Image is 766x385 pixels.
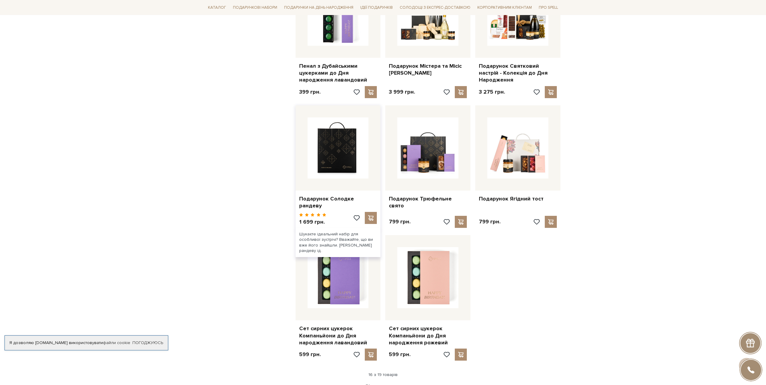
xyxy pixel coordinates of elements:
p: 1 699 грн. [299,219,327,225]
div: 16 з 19 товарів [203,372,563,377]
a: Солодощі з експрес-доставкою [397,2,473,13]
p: 3 999 грн. [389,88,415,95]
span: Про Spell [536,3,560,12]
p: 3 275 грн. [479,88,505,95]
p: 399 грн. [299,88,321,95]
a: Подарунок Трюфельне свято [389,195,467,210]
p: 599 грн. [389,351,411,358]
a: Сет сирних цукерок Компаньйони до Дня народження лавандовий [299,325,377,346]
a: файли cookie [103,340,130,345]
a: Сет сирних цукерок Компаньйони до Дня народження рожевий [389,325,467,346]
img: Подарунок Солодке рандеву [308,117,369,179]
span: Подарункові набори [231,3,280,12]
span: Подарунки на День народження [282,3,356,12]
a: Подарунок Ягідний тост [479,195,557,202]
span: Ідеї подарунків [358,3,395,12]
div: Я дозволяю [DOMAIN_NAME] використовувати [5,340,168,346]
a: Подарунок Солодке рандеву [299,195,377,210]
span: Каталог [206,3,228,12]
a: Подарунок Святковий настрій - Колекція до Дня Народження [479,63,557,84]
p: 799 грн. [389,218,411,225]
div: Шукаєте ідеальний набір для особливої зустрічі? Вважайте, що ви вже його знайшли. [PERSON_NAME] р... [296,228,381,257]
a: Погоджуюсь [132,340,163,346]
a: Подарунок Містера та Місіс [PERSON_NAME] [389,63,467,77]
a: Пенал з Дубайськими цукерками до Дня народження лавандовий [299,63,377,84]
p: 799 грн. [479,218,501,225]
a: Корпоративним клієнтам [475,2,534,13]
p: 599 грн. [299,351,321,358]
